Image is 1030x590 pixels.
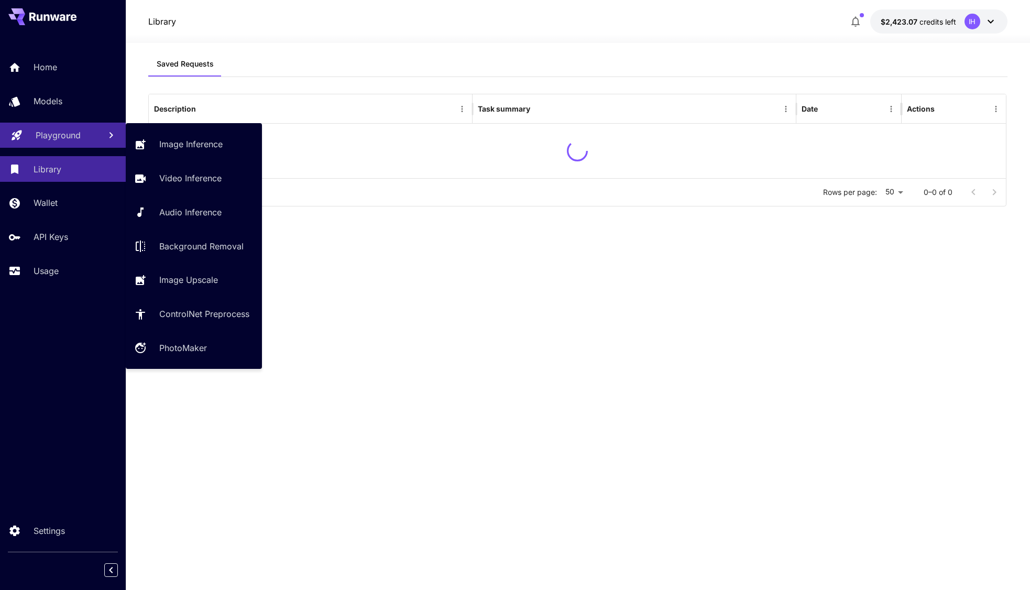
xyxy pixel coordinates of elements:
[159,138,223,150] p: Image Inference
[779,102,793,116] button: Menu
[159,274,218,286] p: Image Upscale
[126,132,262,157] a: Image Inference
[881,17,919,26] span: $2,423.07
[823,187,877,198] p: Rows per page:
[881,16,956,27] div: $2,423.06699
[157,59,214,69] span: Saved Requests
[126,233,262,259] a: Background Removal
[126,267,262,293] a: Image Upscale
[159,172,222,184] p: Video Inference
[112,561,126,580] div: Collapse sidebar
[34,525,65,537] p: Settings
[531,102,546,116] button: Sort
[881,184,907,200] div: 50
[34,61,57,73] p: Home
[126,301,262,327] a: ControlNet Preprocess
[148,15,176,28] nav: breadcrumb
[34,265,59,277] p: Usage
[34,196,58,209] p: Wallet
[36,129,81,141] p: Playground
[924,187,952,198] p: 0–0 of 0
[34,231,68,243] p: API Keys
[148,15,176,28] p: Library
[989,102,1003,116] button: Menu
[919,17,956,26] span: credits left
[159,342,207,354] p: PhotoMaker
[126,166,262,191] a: Video Inference
[34,95,62,107] p: Models
[197,102,212,116] button: Sort
[159,308,249,320] p: ControlNet Preprocess
[478,104,530,113] div: Task summary
[870,9,1007,34] button: $2,423.06699
[819,102,834,116] button: Sort
[34,163,61,176] p: Library
[907,104,935,113] div: Actions
[154,104,196,113] div: Description
[126,335,262,361] a: PhotoMaker
[965,14,980,29] div: IH
[159,240,244,253] p: Background Removal
[455,102,469,116] button: Menu
[126,200,262,225] a: Audio Inference
[159,206,222,218] p: Audio Inference
[104,563,118,577] button: Collapse sidebar
[884,102,898,116] button: Menu
[802,104,818,113] div: Date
